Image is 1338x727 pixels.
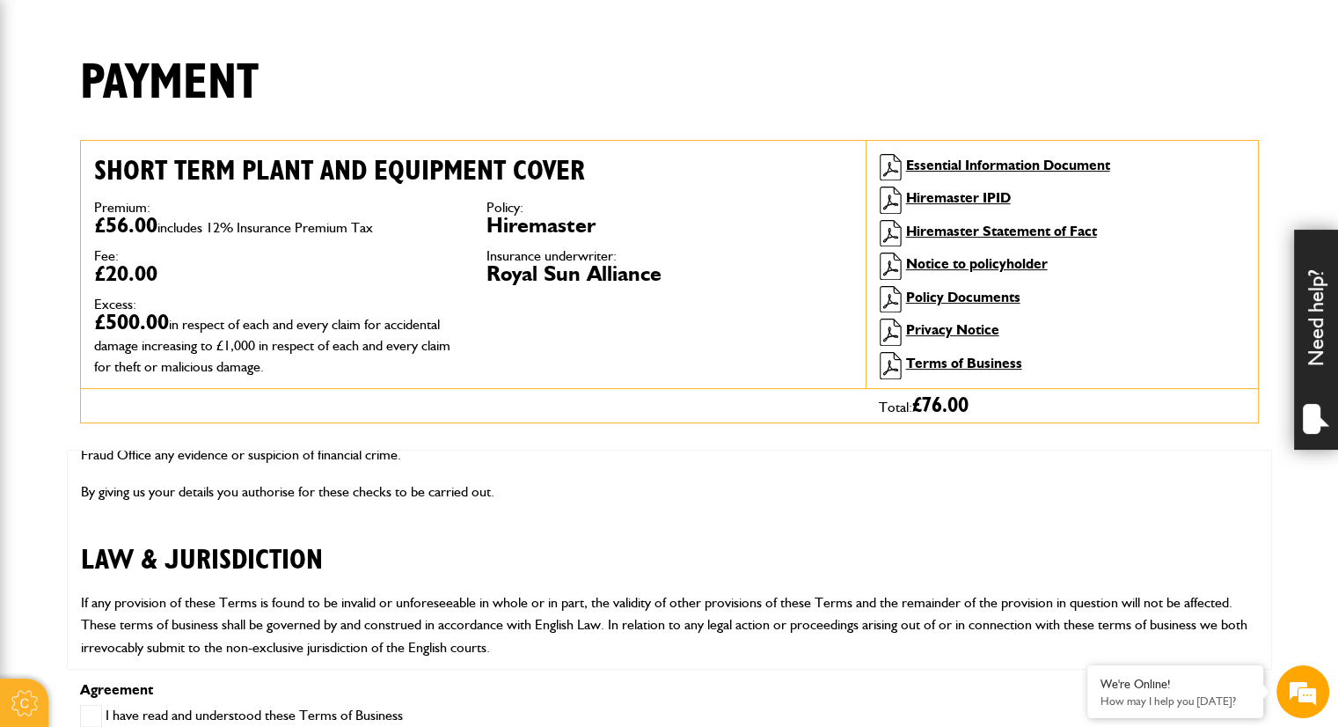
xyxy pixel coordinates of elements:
[81,517,1258,576] h2: LAW & JURISDICTION
[94,249,460,263] dt: Fee:
[23,163,321,202] input: Enter your last name
[906,355,1022,371] a: Terms of Business
[486,263,852,284] dd: Royal Sun Alliance
[91,99,296,121] div: Chat with us now
[23,319,321,527] textarea: Type your message and hit 'Enter'
[906,223,1097,239] a: Hiremaster Statement of Fact
[30,98,74,122] img: d_20077148190_company_1631870298795_20077148190
[906,255,1048,272] a: Notice to policyholder
[94,201,460,215] dt: Premium:
[81,591,1258,659] p: If any provision of these Terms is found to be invalid or unforeseeable in whole or in part, the ...
[1100,677,1250,692] div: We're Online!
[239,542,319,566] em: Start Chat
[23,267,321,305] input: Enter your phone number
[866,389,1258,422] div: Total:
[1100,694,1250,708] p: How may I help you today?
[94,316,450,375] span: in respect of each and every claim for accidental damage increasing to £1,000 in respect of each ...
[94,215,460,236] dd: £56.00
[289,9,331,51] div: Minimize live chat window
[94,312,460,375] dd: £500.00
[912,395,969,416] span: £
[1294,230,1338,450] div: Need help?
[80,683,1259,697] p: Agreement
[94,297,460,312] dt: Excess:
[906,289,1020,305] a: Policy Documents
[80,705,403,727] label: I have read and understood these Terms of Business
[81,481,1258,503] p: By giving us your details you authorise for these checks to be carried out.
[922,395,969,416] span: 76.00
[23,215,321,253] input: Enter your email address
[906,189,1011,206] a: Hiremaster IPID
[94,154,852,187] h2: Short term plant and equipment cover
[157,219,373,236] span: includes 12% Insurance Premium Tax
[486,215,852,236] dd: Hiremaster
[486,249,852,263] dt: Insurance underwriter:
[94,263,460,284] dd: £20.00
[80,54,259,113] h1: Payment
[486,201,852,215] dt: Policy:
[906,157,1110,173] a: Essential Information Document
[906,321,999,338] a: Privacy Notice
